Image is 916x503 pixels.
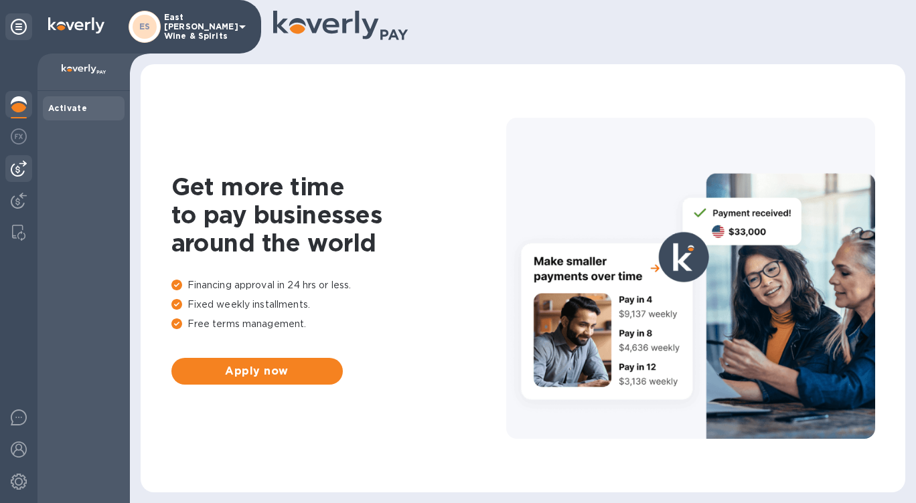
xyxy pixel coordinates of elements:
img: Logo [48,17,104,33]
h1: Get more time to pay businesses around the world [171,173,506,257]
p: Free terms management. [171,317,506,331]
p: Fixed weekly installments. [171,298,506,312]
p: Financing approval in 24 hrs or less. [171,278,506,292]
div: Unpin categories [5,13,32,40]
b: ES [139,21,151,31]
img: Foreign exchange [11,128,27,144]
b: Activate [48,103,87,113]
span: Apply now [182,363,332,379]
p: East [PERSON_NAME] Wine & Spirits [164,13,231,41]
button: Apply now [171,358,343,385]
